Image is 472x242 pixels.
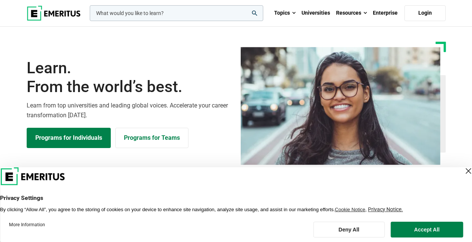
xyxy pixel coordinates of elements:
[27,101,232,120] p: Learn from top universities and leading global voices. Accelerate your career transformation [DATE].
[27,59,232,97] h1: Learn.
[27,77,232,96] span: From the world’s best.
[27,128,111,148] a: Explore Programs
[90,5,263,21] input: woocommerce-product-search-field-0
[404,5,446,21] a: Login
[115,128,188,148] a: Explore for Business
[241,47,440,165] img: Learn from the world's best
